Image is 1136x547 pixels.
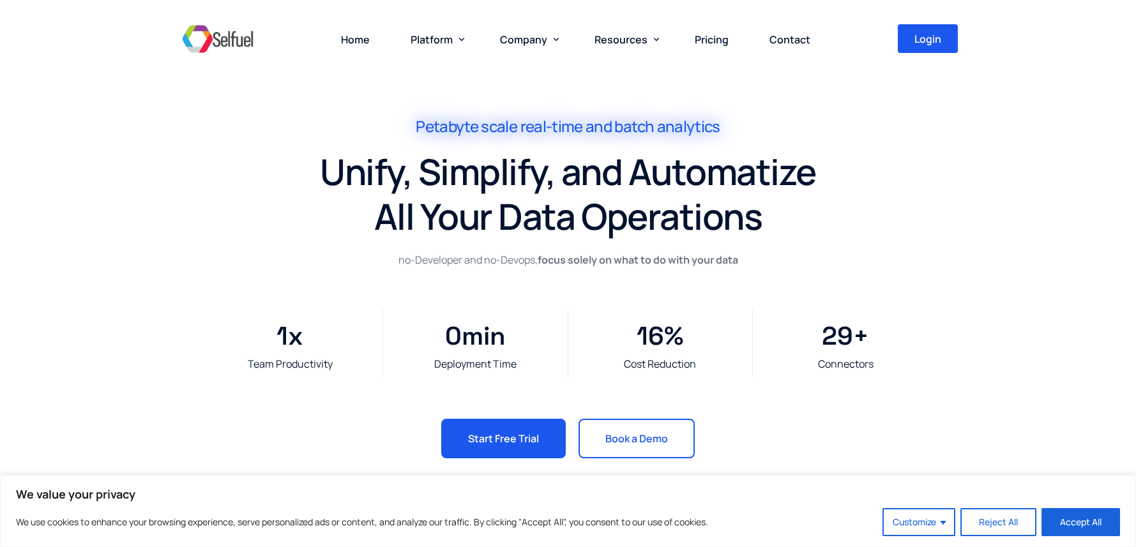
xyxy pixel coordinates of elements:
div: Team Productivity [204,357,376,371]
span: Start Free Trial [468,433,539,444]
a: Start Free Trial [441,419,566,458]
h1: Unify, Simplify, and Automatize [172,149,964,194]
p: We value your privacy [16,486,1120,502]
span: Platform [411,33,453,47]
span: 29 [822,316,853,357]
div: Deployment Time [390,357,561,371]
a: Login [898,24,958,53]
span: Login [914,34,941,44]
span: scale [481,117,517,136]
div: Sohbet Aracı [923,409,1136,547]
strong: focus solely on what to do with your data [538,253,738,267]
div: Connectors [759,357,932,371]
a: Book a Demo [579,419,695,458]
span: 1 [276,316,288,357]
span: real-time [520,117,583,136]
span: and [586,117,612,136]
span: Resources [595,33,648,47]
span: min [462,316,561,357]
span: x [288,316,375,357]
span: analytics [657,117,720,136]
span: 16 [637,316,664,357]
button: Customize [882,508,955,536]
p: We use cookies to enhance your browsing experience, serve personalized ads or content, and analyz... [16,514,708,530]
span: % [664,316,746,357]
img: Selfuel - Democratizing Innovation [179,20,257,58]
span: Pricing [695,33,729,47]
span: + [853,316,932,357]
span: Petabyte [416,117,478,136]
span: batch [614,117,654,136]
span: Book a Demo [605,433,668,444]
div: Cost Reduction [575,357,746,371]
p: no-Developer and no-Devops, [393,251,744,268]
iframe: Chat Widget [923,409,1136,547]
span: Contact [769,33,810,47]
span: Company [500,33,547,47]
h1: All Your Data Operations​ [172,194,964,239]
span: Home [341,33,370,47]
span: 0 [445,316,462,357]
